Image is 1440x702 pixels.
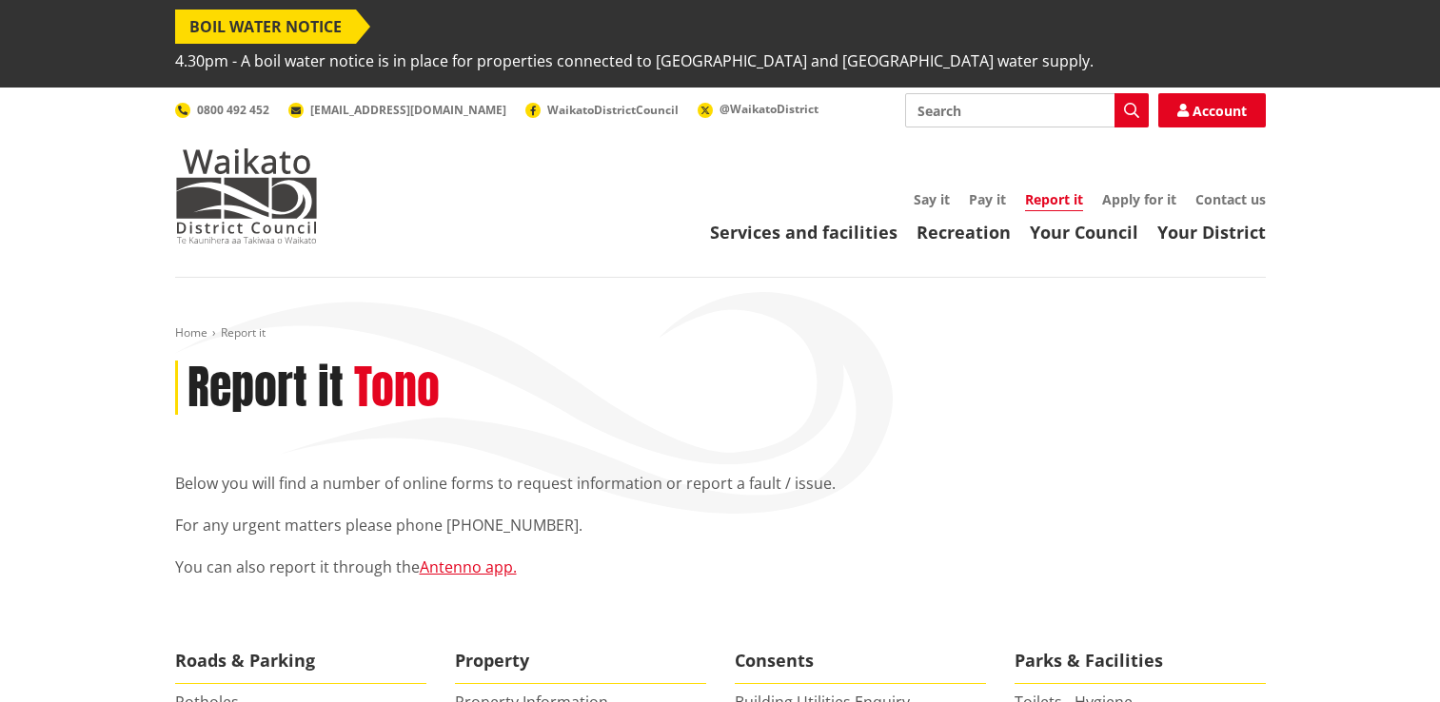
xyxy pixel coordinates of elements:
nav: breadcrumb [175,325,1266,341]
span: Parks & Facilities [1015,639,1266,683]
span: Consents [735,639,986,683]
span: @WaikatoDistrict [720,101,819,117]
a: Home [175,324,207,341]
span: [EMAIL_ADDRESS][DOMAIN_NAME] [310,102,506,118]
a: @WaikatoDistrict [698,101,819,117]
span: WaikatoDistrictCouncil [547,102,679,118]
a: [EMAIL_ADDRESS][DOMAIN_NAME] [288,102,506,118]
a: Contact us [1195,190,1266,208]
img: Waikato District Council - Te Kaunihera aa Takiwaa o Waikato [175,148,318,244]
span: Property [455,639,706,683]
a: Antenno app. [420,556,517,577]
a: WaikatoDistrictCouncil [525,102,679,118]
a: Say it [914,190,950,208]
span: 0800 492 452 [197,102,269,118]
input: Search input [905,93,1149,127]
a: Your District [1157,221,1266,244]
span: 4.30pm - A boil water notice is in place for properties connected to [GEOGRAPHIC_DATA] and [GEOGR... [175,44,1094,78]
p: Below you will find a number of online forms to request information or report a fault / issue. [175,472,1266,495]
a: Account [1158,93,1266,127]
h1: Report it [187,361,344,416]
h2: Tono [354,361,440,416]
a: Recreation [917,221,1011,244]
a: Apply for it [1102,190,1176,208]
p: You can also report it through the [175,556,1266,578]
span: Report it [221,324,266,341]
a: 0800 492 452 [175,102,269,118]
a: Report it [1025,190,1083,211]
span: BOIL WATER NOTICE [175,10,356,44]
a: Services and facilities [710,221,898,244]
p: For any urgent matters please phone [PHONE_NUMBER]. [175,514,1266,536]
a: Pay it [969,190,1006,208]
span: Roads & Parking [175,639,426,683]
a: Your Council [1030,221,1138,244]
